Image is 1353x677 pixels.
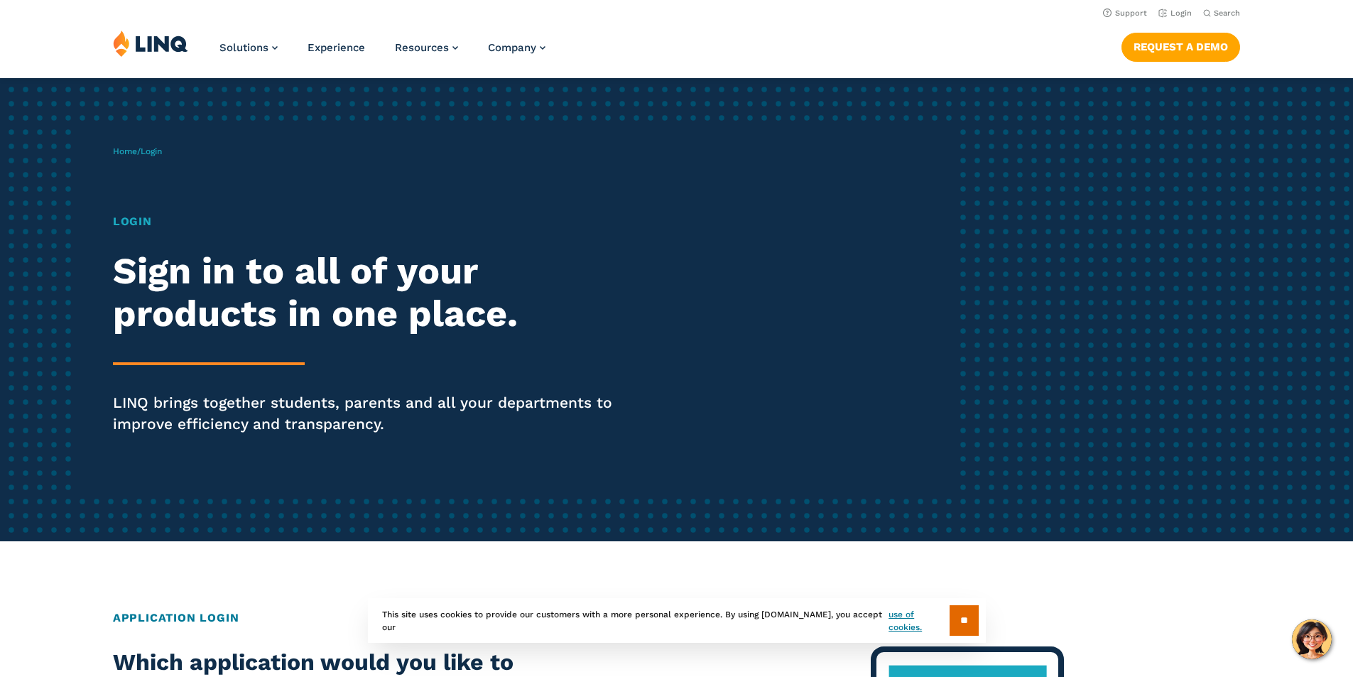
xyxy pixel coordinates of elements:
span: Search [1214,9,1240,18]
a: Request a Demo [1121,33,1240,61]
button: Open Search Bar [1203,8,1240,18]
p: LINQ brings together students, parents and all your departments to improve efficiency and transpa... [113,392,634,435]
a: Company [488,41,545,54]
a: Login [1158,9,1192,18]
h1: Login [113,213,634,230]
button: Hello, have a question? Let’s chat. [1292,619,1332,659]
a: Solutions [219,41,278,54]
h2: Application Login [113,610,1240,627]
span: Login [141,146,162,156]
a: Home [113,146,137,156]
span: Solutions [219,41,268,54]
div: This site uses cookies to provide our customers with a more personal experience. By using [DOMAIN... [368,598,986,643]
a: use of cookies. [889,608,949,634]
span: / [113,146,162,156]
h2: Sign in to all of your products in one place. [113,250,634,335]
a: Experience [308,41,365,54]
a: Resources [395,41,458,54]
span: Resources [395,41,449,54]
a: Support [1103,9,1147,18]
span: Company [488,41,536,54]
nav: Button Navigation [1121,30,1240,61]
nav: Primary Navigation [219,30,545,77]
img: LINQ | K‑12 Software [113,30,188,57]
